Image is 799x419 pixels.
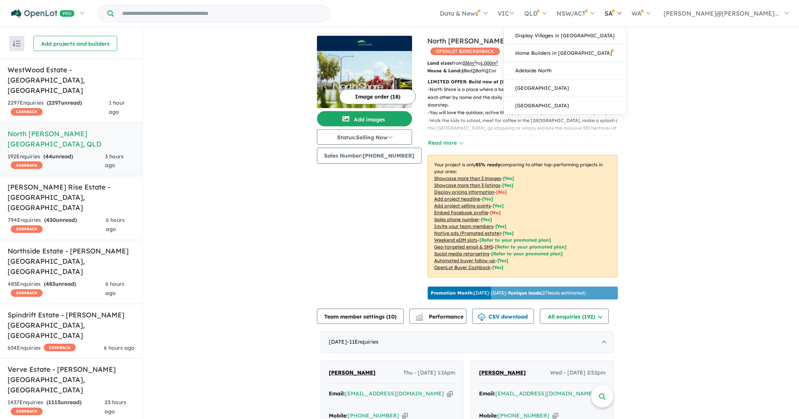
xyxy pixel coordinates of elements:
[664,10,779,17] span: [PERSON_NAME]@[PERSON_NAME]...
[504,62,626,80] a: Adelaide North
[115,5,328,22] input: Try estate name, suburb, builder or developer
[11,9,75,19] img: Openlot PRO Logo White
[504,97,626,114] a: [GEOGRAPHIC_DATA]
[504,80,626,97] a: [GEOGRAPHIC_DATA]
[504,27,626,45] a: Display Villages in [GEOGRAPHIC_DATA]
[504,45,626,62] a: Home Builders in [GEOGRAPHIC_DATA]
